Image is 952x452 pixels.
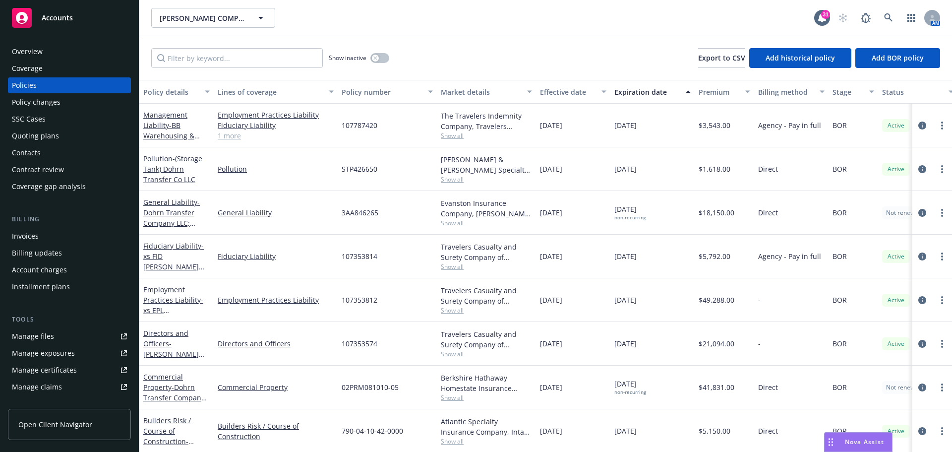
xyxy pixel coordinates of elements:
[936,382,948,393] a: more
[833,251,847,261] span: BOR
[901,8,921,28] a: Switch app
[8,94,131,110] a: Policy changes
[824,432,892,452] button: Nova Assist
[614,389,646,395] div: non-recurring
[540,251,562,261] span: [DATE]
[8,228,131,244] a: Invoices
[758,295,761,305] span: -
[441,242,532,262] div: Travelers Casualty and Surety Company of America, Travelers Insurance
[758,426,778,436] span: Direct
[12,345,75,361] div: Manage exposures
[540,87,595,97] div: Effective date
[8,111,131,127] a: SSC Cases
[342,120,377,130] span: 107787420
[540,338,562,349] span: [DATE]
[540,295,562,305] span: [DATE]
[886,252,906,261] span: Active
[540,207,562,218] span: [DATE]
[8,61,131,76] a: Coverage
[8,379,131,395] a: Manage claims
[143,285,203,336] a: Employment Practices Liability
[151,8,275,28] button: [PERSON_NAME] COMPANIES, INC.
[758,87,814,97] div: Billing method
[342,426,403,436] span: 790-04-10-42-0000
[699,164,730,174] span: $1,618.00
[821,10,830,19] div: 31
[441,198,532,219] div: Evanston Insurance Company, [PERSON_NAME] Insurance
[143,383,207,434] span: - Dohrn Transfer Company LLC; [PERSON_NAME] Companies Inc
[758,251,821,261] span: Agency - Pay in full
[441,285,532,306] div: Travelers Casualty and Surety Company of America, Travelers Insurance
[8,345,131,361] a: Manage exposures
[12,228,39,244] div: Invoices
[845,438,884,446] span: Nova Assist
[758,120,821,130] span: Agency - Pay in full
[610,80,695,104] button: Expiration date
[699,120,730,130] span: $3,543.00
[936,338,948,350] a: more
[12,262,67,278] div: Account charges
[882,87,943,97] div: Status
[856,8,876,28] a: Report a Bug
[886,383,923,392] span: Not renewing
[8,245,131,261] a: Billing updates
[218,382,334,392] a: Commercial Property
[143,372,205,434] a: Commercial Property
[916,425,928,437] a: circleInformation
[12,362,77,378] div: Manage certificates
[12,245,62,261] div: Billing updates
[879,8,898,28] a: Search
[8,128,131,144] a: Quoting plans
[214,80,338,104] button: Lines of coverage
[8,214,131,224] div: Billing
[540,382,562,392] span: [DATE]
[855,48,940,68] button: Add BOR policy
[936,251,948,262] a: more
[329,54,366,62] span: Show inactive
[872,53,924,63] span: Add BOR policy
[758,338,761,349] span: -
[218,120,334,130] a: Fiduciary Liability
[936,120,948,131] a: more
[8,396,131,412] a: Manage BORs
[936,163,948,175] a: more
[441,393,532,402] span: Show all
[916,338,928,350] a: circleInformation
[441,219,532,227] span: Show all
[143,241,204,282] a: Fiduciary Liability
[12,128,59,144] div: Quoting plans
[143,339,204,369] span: - [PERSON_NAME] Companies Inc
[758,207,778,218] span: Direct
[218,87,323,97] div: Lines of coverage
[160,13,245,23] span: [PERSON_NAME] COMPANIES, INC.
[441,87,521,97] div: Market details
[536,80,610,104] button: Effective date
[342,382,399,392] span: 02PRM081010-05
[12,94,60,110] div: Policy changes
[614,87,680,97] div: Expiration date
[540,164,562,174] span: [DATE]
[218,421,334,442] a: Builders Risk / Course of Construction
[218,207,334,218] a: General Liability
[540,426,562,436] span: [DATE]
[342,295,377,305] span: 107353812
[699,207,734,218] span: $18,150.00
[143,121,200,151] span: - BB Warehousing & Storage, LLC
[699,338,734,349] span: $21,094.00
[338,80,437,104] button: Policy number
[8,262,131,278] a: Account charges
[916,163,928,175] a: circleInformation
[143,87,199,97] div: Policy details
[12,396,59,412] div: Manage BORs
[143,328,199,369] a: Directors and Officers
[342,251,377,261] span: 107353814
[12,111,46,127] div: SSC Cases
[218,338,334,349] a: Directors and Officers
[342,164,377,174] span: STP426650
[699,426,730,436] span: $5,150.00
[143,154,202,184] span: - (Storage Tank) Dohrn Transfer Co LLC
[218,130,334,141] a: 1 more
[758,382,778,392] span: Direct
[441,131,532,140] span: Show all
[8,4,131,32] a: Accounts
